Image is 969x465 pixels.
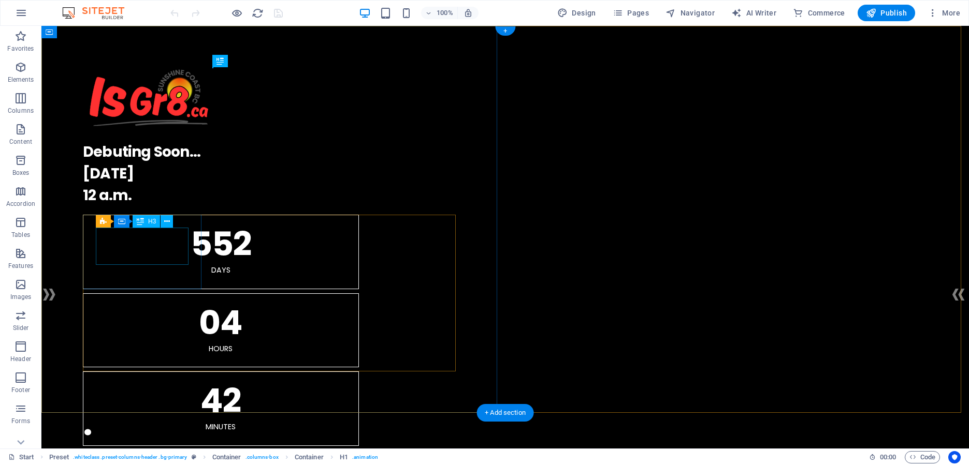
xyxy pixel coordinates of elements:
[609,5,653,21] button: Pages
[928,8,960,18] span: More
[49,451,378,463] nav: breadcrumb
[789,5,849,21] button: Commerce
[948,451,961,463] button: Usercentrics
[727,5,780,21] button: AI Writer
[661,5,719,21] button: Navigator
[905,451,940,463] button: Code
[437,7,453,19] h6: 100%
[887,453,889,461] span: :
[613,8,649,18] span: Pages
[8,107,34,115] p: Columns
[7,44,34,53] p: Favorites
[923,5,964,21] button: More
[212,451,241,463] span: Click to select. Double-click to edit
[295,451,324,463] span: Click to select. Double-click to edit
[464,8,473,18] i: On resize automatically adjust zoom level to fit chosen device.
[731,8,776,18] span: AI Writer
[252,7,264,19] i: Reload page
[858,5,915,21] button: Publish
[869,451,896,463] h6: Session time
[10,293,32,301] p: Images
[49,451,69,463] span: Click to select. Double-click to edit
[251,7,264,19] button: reload
[8,76,34,84] p: Elements
[148,218,156,224] span: H3
[11,231,30,239] p: Tables
[421,7,458,19] button: 100%
[495,26,515,36] div: +
[8,451,34,463] a: Click to cancel selection. Double-click to open Pages
[666,8,715,18] span: Navigator
[10,355,31,363] p: Header
[11,417,30,425] p: Forms
[352,451,378,463] span: . animation
[476,404,534,422] div: + Add section
[245,451,279,463] span: . columns-box
[11,386,30,394] p: Footer
[557,8,596,18] span: Design
[60,7,137,19] img: Editor Logo
[880,451,896,463] span: 00 00
[866,8,907,18] span: Publish
[73,451,187,463] span: . whiteclass .preset-columns-header .bg-primary
[12,169,30,177] p: Boxes
[6,200,35,208] p: Accordion
[9,138,32,146] p: Content
[13,324,29,332] p: Slider
[553,5,600,21] button: Design
[8,262,33,270] p: Features
[909,451,935,463] span: Code
[192,454,196,460] i: This element is a customizable preset
[553,5,600,21] div: Design (Ctrl+Alt+Y)
[793,8,845,18] span: Commerce
[230,7,243,19] button: Click here to leave preview mode and continue editing
[340,451,348,463] span: Click to select. Double-click to edit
